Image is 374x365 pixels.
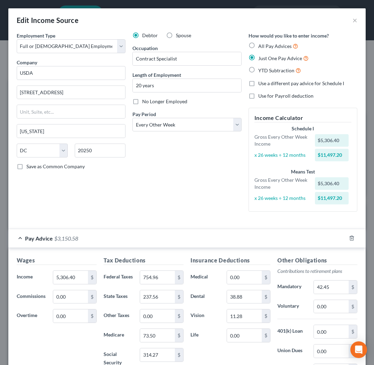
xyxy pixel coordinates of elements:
[133,52,241,65] input: --
[88,290,96,303] div: $
[142,98,187,104] span: No Longer Employed
[190,256,270,265] h5: Insurance Deductions
[258,80,344,86] span: Use a different pay advice for Schedule I
[175,309,183,323] div: $
[262,271,270,284] div: $
[315,177,349,190] div: $5,306.40
[88,271,96,284] div: $
[142,32,158,38] span: Debtor
[17,274,33,279] span: Income
[13,309,49,323] label: Overtime
[277,268,357,275] p: Contributions to retirement plans
[254,168,351,175] div: Means Test
[274,300,310,314] label: Voluntary
[54,235,78,242] span: $3,150.58
[227,309,262,323] input: 0.00
[133,79,241,92] input: ex: 2 years
[349,325,357,338] div: $
[187,309,223,323] label: Vision
[140,271,175,284] input: 0.00
[100,328,136,342] label: Medicare
[314,281,349,294] input: 0.00
[100,309,136,323] label: Other Taxes
[88,309,96,323] div: $
[53,271,88,284] input: 0.00
[251,195,312,202] div: x 26 weeks ÷ 12 months
[100,270,136,284] label: Federal Taxes
[176,32,191,38] span: Spouse
[315,134,349,147] div: $5,306.40
[227,290,262,303] input: 0.00
[26,163,85,169] span: Save as Common Company
[314,344,349,358] input: 0.00
[17,59,37,65] span: Company
[17,33,55,39] span: Employment Type
[17,105,125,118] input: Unit, Suite, etc...
[262,309,270,323] div: $
[274,280,310,294] label: Mandatory
[258,67,294,73] span: YTD Subtraction
[251,133,312,147] div: Gross Every Other Week Income
[140,309,175,323] input: 0.00
[140,290,175,303] input: 0.00
[25,235,53,242] span: Pay Advice
[17,15,79,25] div: Edit Income Source
[249,32,329,39] label: How would you like to enter income?
[258,55,302,61] span: Just One Pay Advice
[140,348,175,362] input: 0.00
[175,348,183,362] div: $
[13,290,49,304] label: Commissions
[227,329,262,342] input: 0.00
[314,300,349,313] input: 0.00
[227,271,262,284] input: 0.00
[100,290,136,304] label: State Taxes
[254,125,351,132] div: Schedule I
[53,290,88,303] input: 0.00
[314,325,349,338] input: 0.00
[258,43,292,49] span: All Pay Advices
[349,344,357,358] div: $
[274,344,310,358] label: Union Dues
[251,177,312,190] div: Gross Every Other Week Income
[352,16,357,24] button: ×
[251,152,312,159] div: x 26 weeks ÷ 12 months
[132,111,156,117] span: Pay Period
[132,44,158,52] label: Occupation
[258,93,314,99] span: Use for Payroll deduction
[75,144,126,157] input: Enter zip...
[53,309,88,323] input: 0.00
[350,341,367,358] div: Open Intercom Messenger
[175,329,183,342] div: $
[175,290,183,303] div: $
[262,290,270,303] div: $
[315,149,349,161] div: $11,497.20
[262,329,270,342] div: $
[17,66,125,80] input: Search company by name...
[175,271,183,284] div: $
[187,270,223,284] label: Medical
[349,300,357,313] div: $
[187,290,223,304] label: Dental
[17,86,125,99] input: Enter address...
[17,124,125,138] input: Enter city...
[104,256,184,265] h5: Tax Deductions
[254,114,351,122] h5: Income Calculator
[17,256,97,265] h5: Wages
[349,281,357,294] div: $
[132,71,181,79] label: Length of Employment
[140,329,175,342] input: 0.00
[274,325,310,339] label: 401(k) Loan
[277,256,357,265] h5: Other Obligations
[315,192,349,204] div: $11,497.20
[187,328,223,342] label: Life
